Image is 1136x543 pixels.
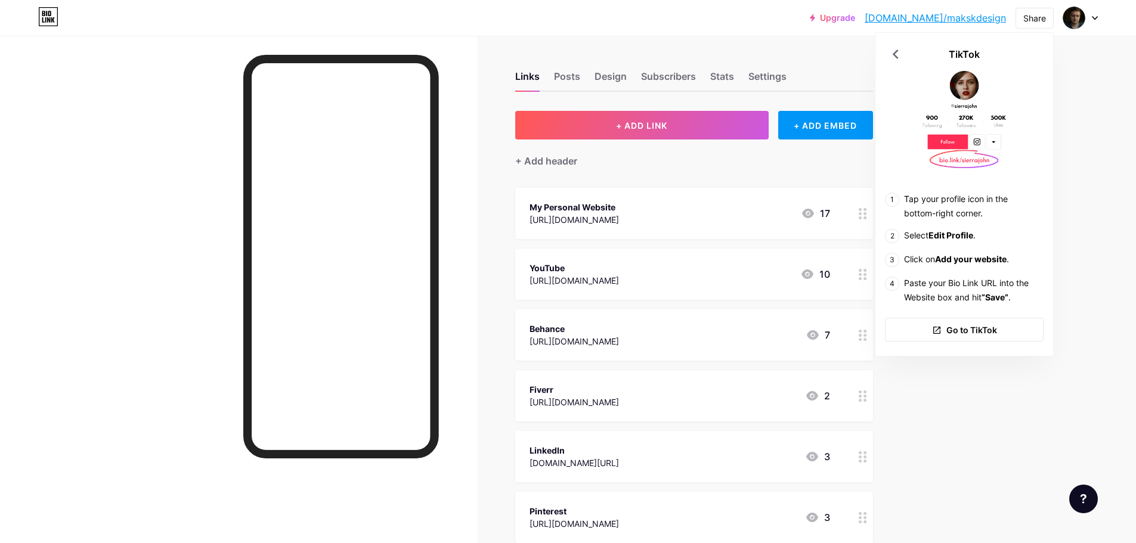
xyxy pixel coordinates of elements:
[928,230,973,240] b: Edit Profile
[530,262,619,274] div: YouTube
[806,328,830,342] div: 7
[515,154,577,168] div: + Add header
[530,505,619,517] div: Pinterest
[1023,12,1046,24] div: Share
[710,69,734,91] div: Stats
[885,318,1044,342] a: Go to TikTok
[595,69,627,91] div: Design
[616,120,667,131] span: + ADD LINK
[805,389,830,403] div: 2
[530,396,619,408] div: [URL][DOMAIN_NAME]
[530,517,619,530] div: [URL][DOMAIN_NAME]
[1063,7,1085,29] img: makskdesign
[904,194,1008,218] span: Tap your profile icon in the bottom-right corner.
[778,111,873,139] div: + ADD EMBED
[801,206,830,221] div: 17
[904,230,976,240] span: Select .
[530,444,619,457] div: LinkedIn
[865,11,1006,25] a: [DOMAIN_NAME]/makskdesign
[530,201,619,213] div: My Personal Website
[805,510,830,525] div: 3
[641,69,696,91] div: Subscribers
[935,254,1007,264] b: Add your website
[530,274,619,287] div: [URL][DOMAIN_NAME]
[515,111,769,139] button: + ADD LINK
[805,449,830,464] div: 3
[949,47,980,61] div: TikTok
[515,69,540,91] div: Links
[530,322,619,335] div: Behance
[982,292,1008,302] b: “Save”
[800,267,830,281] div: 10
[904,254,1009,264] span: Click on .
[530,383,619,396] div: Fiverr
[810,13,855,23] a: Upgrade
[885,71,1044,174] img: TikTok
[946,324,997,336] span: Go to TikTok
[530,213,619,226] div: [URL][DOMAIN_NAME]
[748,69,787,91] div: Settings
[530,457,619,469] div: [DOMAIN_NAME][URL]
[904,278,1029,302] span: Paste your Bio Link URL into the Website box and hit .
[554,69,580,91] div: Posts
[530,335,619,347] div: [URL][DOMAIN_NAME]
